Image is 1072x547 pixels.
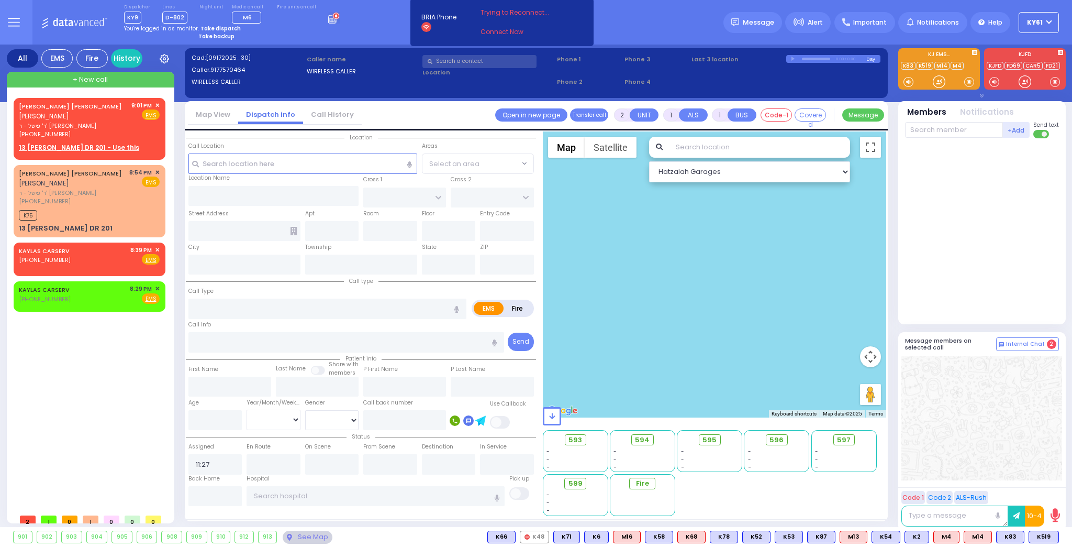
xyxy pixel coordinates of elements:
span: 594 [635,435,650,445]
span: [PERSON_NAME] [19,112,69,121]
button: +Add [1003,122,1030,138]
div: K519 [1029,531,1059,543]
label: State [422,243,437,251]
label: Cad: [192,53,304,62]
div: K52 [742,531,770,543]
span: [PHONE_NUMBER] [19,197,71,205]
span: - [546,491,550,499]
div: 901 [14,531,32,543]
div: BLS [775,531,803,543]
a: KAYLAS CARSERV [19,247,70,255]
div: Fire [76,49,108,68]
span: - [613,463,617,471]
img: red-radio-icon.svg [524,534,530,540]
span: ✕ [155,246,160,255]
label: Township [305,243,331,251]
span: You're logged in as monitor. [124,25,199,32]
input: Search member [905,122,1003,138]
label: Caller: [192,65,304,74]
a: KAYLAS CARSERV [19,286,70,294]
span: 593 [568,435,582,445]
label: Night unit [199,4,223,10]
div: K53 [775,531,803,543]
span: 8:39 PM [130,246,152,254]
label: On Scene [305,443,331,451]
span: - [748,447,751,455]
span: 2 [1047,340,1056,349]
div: 904 [87,531,107,543]
label: Entry Code [480,210,510,218]
div: 902 [37,531,57,543]
button: KY61 [1019,12,1059,33]
div: BLS [487,531,516,543]
a: [PERSON_NAME] [PERSON_NAME] [19,169,122,178]
span: - [546,455,550,463]
button: Internal Chat 2 [996,337,1059,351]
label: WIRELESS CALLER [192,78,304,86]
span: 595 [702,435,717,445]
div: Bay [866,55,880,63]
span: members [329,369,355,377]
small: Share with [329,360,359,368]
label: Last Name [276,365,306,373]
button: ALS [679,108,708,122]
div: BLS [904,531,929,543]
label: KJ EMS... [898,52,980,59]
button: Notifications [960,106,1014,118]
div: BLS [807,531,835,543]
span: 1 [41,516,57,523]
input: Search location here [188,154,417,173]
div: M14 [964,531,992,543]
span: 0 [104,516,119,523]
div: BLS [742,531,770,543]
button: Message [842,108,884,122]
label: Pick up [509,475,529,483]
span: BRIA Phone [421,13,456,22]
span: Important [853,18,887,27]
span: Phone 3 [624,55,688,64]
span: - [748,455,751,463]
div: ALS [677,531,706,543]
span: Help [988,18,1002,27]
div: K2 [904,531,929,543]
div: 905 [112,531,132,543]
span: - [748,463,751,471]
label: Last 3 location [691,55,786,64]
span: 2 [20,516,36,523]
span: ✕ [155,101,160,110]
div: 908 [162,531,182,543]
div: See map [283,531,332,544]
label: Turn off text [1033,129,1050,139]
span: Phone 2 [557,78,621,86]
a: KJFD [987,62,1003,70]
button: Show street map [548,137,585,158]
div: 906 [137,531,157,543]
strong: Take dispatch [200,25,241,32]
div: K48 [520,531,549,543]
span: D-802 [162,12,187,24]
label: ZIP [480,243,488,251]
span: - [546,447,550,455]
span: Call type [344,277,378,285]
button: UNIT [630,108,658,122]
span: 0 [146,516,161,523]
span: Message [743,17,774,28]
div: K83 [996,531,1024,543]
button: ALS-Rush [954,491,988,504]
u: EMS [146,295,157,303]
label: Gender [305,399,325,407]
strong: Take backup [198,32,234,40]
div: ALS [933,531,959,543]
span: - [681,455,684,463]
img: message.svg [731,18,739,26]
label: From Scene [363,443,395,451]
label: WIRELESS CALLER [307,67,419,76]
label: Lines [162,4,187,10]
label: Fire [503,302,532,315]
button: Covered [795,108,826,122]
a: Dispatch info [238,110,303,119]
span: - [681,463,684,471]
div: BLS [553,531,580,543]
span: Select an area [429,159,479,169]
label: Age [188,399,199,407]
